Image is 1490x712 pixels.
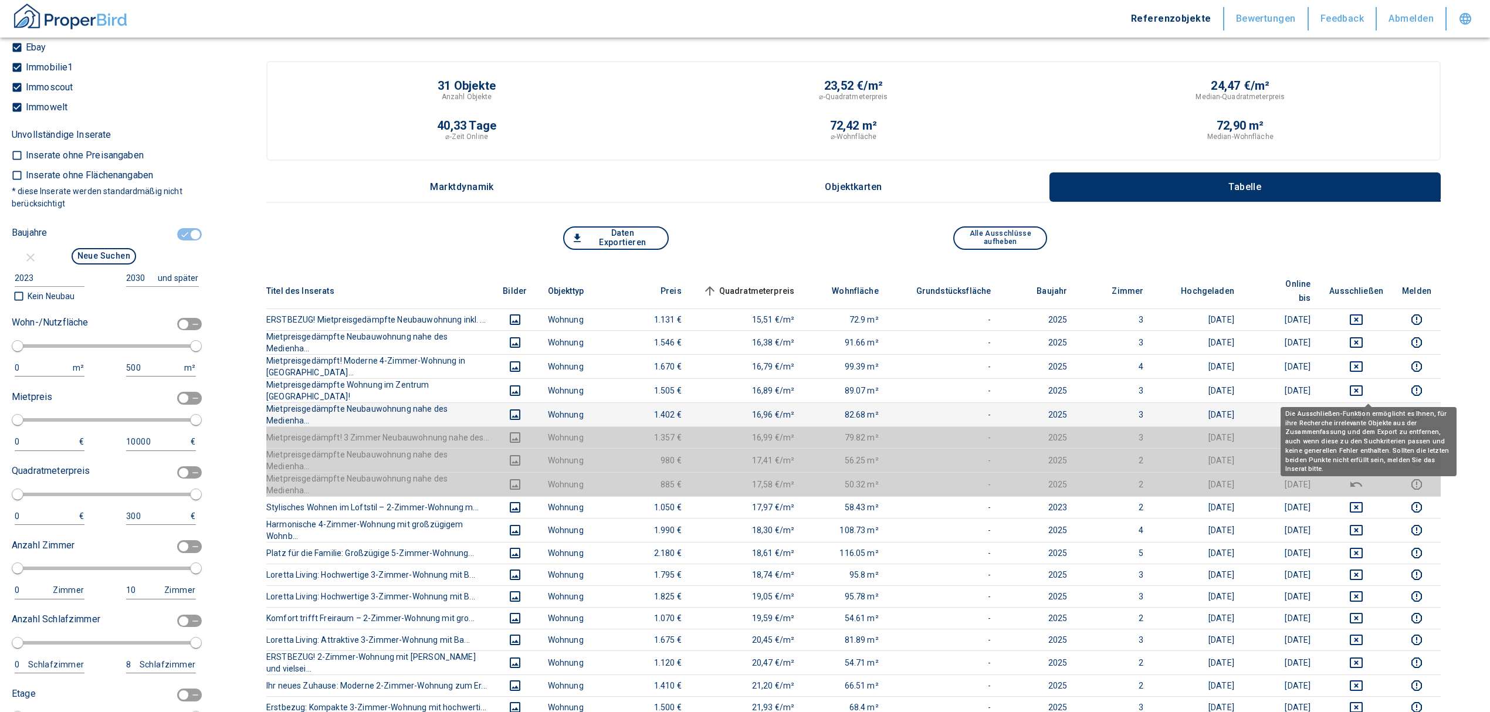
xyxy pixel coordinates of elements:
button: deselect this listing [1329,656,1383,670]
button: deselect this listing [1329,360,1383,374]
td: 3 [1076,330,1153,354]
td: 3 [1076,426,1153,448]
button: deselect this listing [1329,589,1383,603]
th: Mietpreisgedämpfte Neubauwohnung nahe des Medienha... [266,402,492,426]
button: images [501,633,529,647]
span: Online bis [1253,277,1310,305]
td: [DATE] [1244,472,1320,496]
td: [DATE] [1244,585,1320,607]
td: [DATE] [1244,330,1320,354]
td: 2025 [1000,472,1076,496]
td: 82.68 m² [804,402,888,426]
button: Referenzobjekte [1119,7,1224,30]
td: [DATE] [1153,518,1244,542]
td: 2 [1076,496,1153,518]
p: 23,52 €/m² [824,80,883,91]
th: Loretta Living: Hochwertige 3-Zimmer-Wohnung mit B... [266,585,492,607]
td: 2023 [1000,496,1076,518]
button: images [501,360,529,374]
td: 17,41 €/m² [691,448,804,472]
td: [DATE] [1153,496,1244,518]
p: Inserate ohne Preisangaben [23,151,144,160]
td: - [888,496,1001,518]
td: 2025 [1000,402,1076,426]
button: images [501,384,529,398]
td: 17,97 €/m² [691,496,804,518]
td: 2 [1076,674,1153,696]
span: Zimmer [1093,284,1143,298]
button: images [501,568,529,582]
td: Wohnung [539,585,615,607]
td: - [888,354,1001,378]
td: 54.61 m² [804,607,888,629]
button: report this listing [1402,611,1431,625]
th: Komfort trifft Freiraum – 2-Zimmer-Wohnung mit gro... [266,607,492,629]
td: Wohnung [539,402,615,426]
button: images [501,679,529,693]
td: 16,96 €/m² [691,402,804,426]
th: Mietpreisgedämpft! Moderne 4-Zimmer-Wohnung in [GEOGRAPHIC_DATA]... [266,354,492,378]
td: 3 [1076,629,1153,650]
button: images [501,453,529,467]
p: 40,33 Tage [437,120,496,131]
div: Die Ausschließen-Funktion ermöglicht es Ihnen, für ihre Recherche irrelevante Objekte aus der Zus... [1281,407,1457,476]
td: - [888,518,1001,542]
td: 16,89 €/m² [691,378,804,402]
button: images [501,430,529,445]
p: 31 Objekte [438,80,496,91]
p: Kein Neubau [25,290,74,303]
td: - [888,472,1001,496]
td: 1.990 € [615,518,691,542]
td: - [888,378,1001,402]
button: report this listing [1402,313,1431,327]
p: 24,47 €/m² [1211,80,1269,91]
td: 17,58 €/m² [691,472,804,496]
button: images [501,335,529,350]
button: deselect this listing [1329,477,1383,491]
button: deselect this listing [1329,679,1383,693]
p: Baujahre [12,226,47,240]
td: 15,51 €/m² [691,308,804,330]
td: Wohnung [539,308,615,330]
td: 81.89 m² [804,629,888,650]
td: 3 [1076,308,1153,330]
td: Wohnung [539,330,615,354]
button: ProperBird Logo and Home Button [12,2,129,36]
p: Etage [12,687,36,701]
p: 72,90 m² [1217,120,1264,131]
td: 89.07 m² [804,378,888,402]
td: [DATE] [1153,650,1244,674]
td: 91.66 m² [804,330,888,354]
td: 1.070 € [615,607,691,629]
td: - [888,402,1001,426]
p: Anzahl Objekte [442,91,492,102]
p: Unvollständige Inserate [12,128,111,142]
td: [DATE] [1244,496,1320,518]
td: Wohnung [539,674,615,696]
td: 95.8 m² [804,564,888,585]
td: 2025 [1000,650,1076,674]
td: - [888,542,1001,564]
th: Titel des Inserats [266,273,492,309]
p: Immobilie1 [23,63,73,72]
td: 2 [1076,448,1153,472]
button: report this listing [1402,546,1431,560]
span: Quadratmeterpreis [700,284,795,298]
button: report this listing [1402,360,1431,374]
td: 16,99 €/m² [691,426,804,448]
td: 1.795 € [615,564,691,585]
p: Immowelt [23,103,67,112]
p: * diese Inserate werden standardmäßig nicht berücksichtigt [12,185,199,210]
td: - [888,448,1001,472]
button: Alle Ausschlüsse aufheben [953,226,1047,250]
td: 4 [1076,518,1153,542]
td: 2025 [1000,354,1076,378]
th: Loretta Living: Hochwertige 3-Zimmer-Wohnung mit B... [266,564,492,585]
th: Melden [1393,273,1441,309]
td: Wohnung [539,426,615,448]
th: ERSTBEZUG! Mietpreisgedämpfte Neubauwohnung inkl. ... [266,308,492,330]
td: 50.32 m² [804,472,888,496]
td: 1.505 € [615,378,691,402]
td: [DATE] [1244,402,1320,426]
